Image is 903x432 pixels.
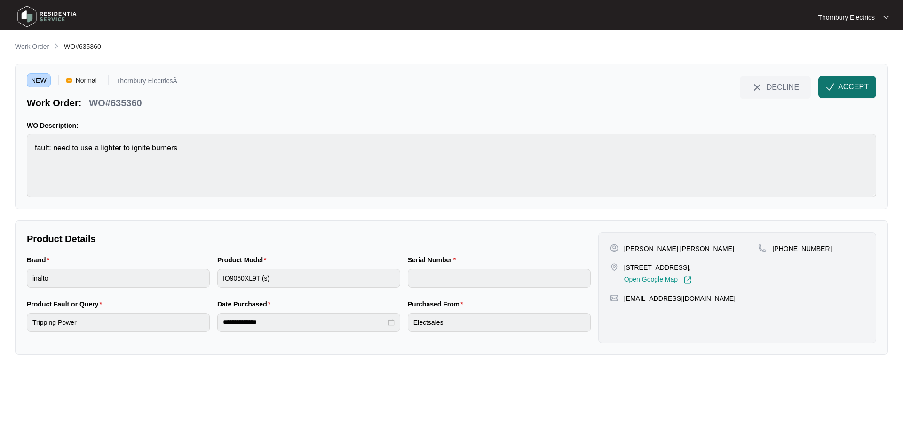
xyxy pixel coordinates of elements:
[610,294,618,302] img: map-pin
[72,73,101,87] span: Normal
[66,78,72,83] img: Vercel Logo
[624,276,692,284] a: Open Google Map
[610,244,618,252] img: user-pin
[53,42,60,50] img: chevron-right
[740,76,811,98] button: close-IconDECLINE
[772,244,832,253] p: [PHONE_NUMBER]
[683,276,692,284] img: Link-External
[27,73,51,87] span: NEW
[826,83,834,91] img: check-Icon
[624,294,736,303] p: [EMAIL_ADDRESS][DOMAIN_NAME]
[883,15,889,20] img: dropdown arrow
[818,13,875,22] p: Thornbury Electrics
[408,313,591,332] input: Purchased From
[838,81,869,93] span: ACCEPT
[27,255,53,265] label: Brand
[27,96,81,110] p: Work Order:
[89,96,142,110] p: WO#635360
[408,255,459,265] label: Serial Number
[408,299,467,309] label: Purchased From
[217,269,400,288] input: Product Model
[624,263,692,272] p: [STREET_ADDRESS],
[758,244,767,252] img: map-pin
[217,299,274,309] label: Date Purchased
[116,78,177,87] p: Thornbury ElectricsÂ
[27,232,591,245] p: Product Details
[610,263,618,271] img: map-pin
[408,269,591,288] input: Serial Number
[14,2,80,31] img: residentia service logo
[27,121,876,130] p: WO Description:
[818,76,876,98] button: check-IconACCEPT
[27,269,210,288] input: Brand
[27,313,210,332] input: Product Fault or Query
[217,255,270,265] label: Product Model
[752,82,763,93] img: close-Icon
[767,82,799,92] span: DECLINE
[624,244,734,253] p: [PERSON_NAME] [PERSON_NAME]
[27,299,106,309] label: Product Fault or Query
[27,134,876,197] textarea: fault: need to use a lighter to ignite burners
[223,317,386,327] input: Date Purchased
[13,42,51,52] a: Work Order
[64,43,101,50] span: WO#635360
[15,42,49,51] p: Work Order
